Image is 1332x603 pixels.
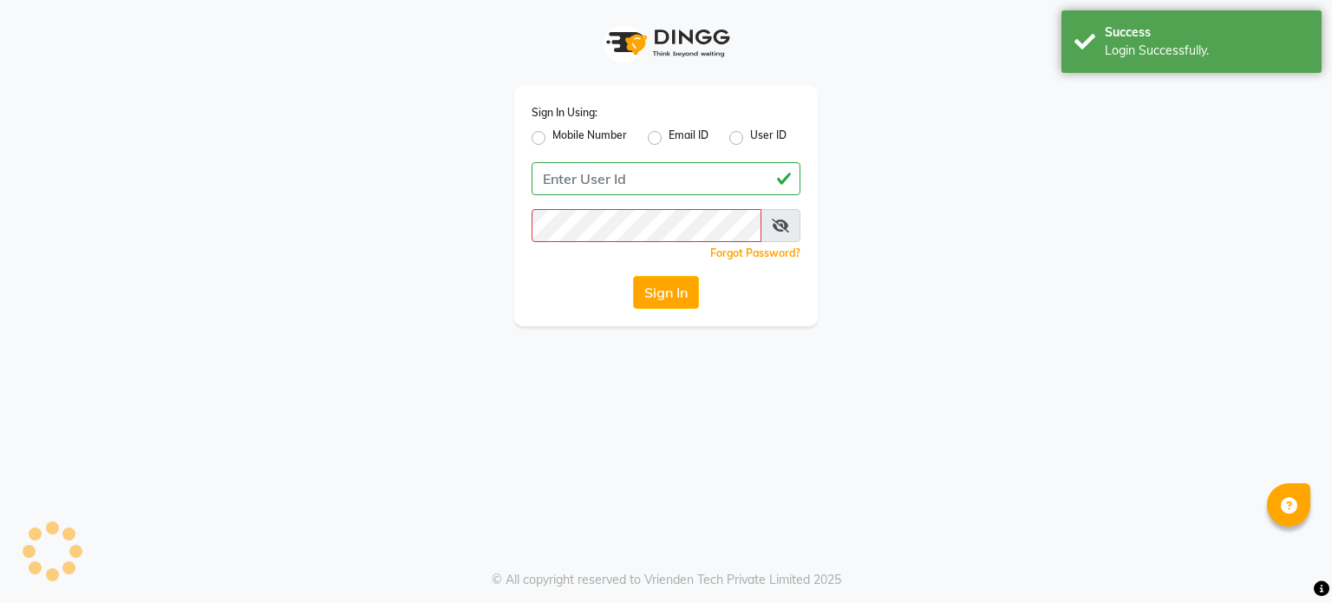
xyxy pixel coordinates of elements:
[669,128,708,148] label: Email ID
[1259,534,1315,586] iframe: chat widget
[552,128,627,148] label: Mobile Number
[597,17,735,69] img: logo1.svg
[532,162,800,195] input: Username
[1105,42,1309,60] div: Login Successfully.
[1105,23,1309,42] div: Success
[532,209,761,242] input: Username
[633,276,699,309] button: Sign In
[710,246,800,259] a: Forgot Password?
[532,105,597,121] label: Sign In Using:
[750,128,787,148] label: User ID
